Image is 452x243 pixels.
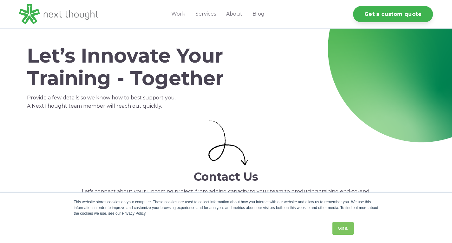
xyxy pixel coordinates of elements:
span: Provide a few details so we know how to best support you. [27,95,176,101]
a: Get a custom quote [353,6,433,22]
img: Small curly arrow [208,120,248,166]
img: LG - NextThought Logo [19,4,98,24]
p: Let's connect about your upcoming project, from adding capacity to your team to producing trainin... [19,187,433,196]
span: A NextThought team member will reach out quickly. [27,103,162,109]
div: This website stores cookies on your computer. These cookies are used to collect information about... [74,199,378,216]
a: Got it. [332,222,353,235]
h2: Contact Us [19,170,433,183]
span: Let’s Innovate Your Training - Together [27,44,224,90]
